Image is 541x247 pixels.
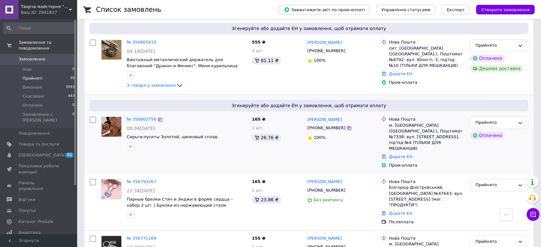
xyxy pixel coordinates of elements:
a: Фото товару [101,39,122,60]
div: Післяплата [389,219,465,225]
span: Замовлення [19,56,45,62]
span: 3093 [66,84,75,90]
div: Нова Пошта [389,116,465,122]
div: [PHONE_NUMBER] [306,186,347,195]
div: м. [GEOGRAPHIC_DATA] ([GEOGRAPHIC_DATA].), Поштомат №7338: вул. [STREET_ADDRESS], під’їзд №4 (ТІЛ... [389,123,465,152]
span: Виконані [22,84,42,90]
div: [PHONE_NUMBER] [306,47,347,55]
span: Оплачені [22,102,43,108]
img: Фото товару [101,179,121,199]
div: Прийнято [475,238,515,245]
input: Пошук [3,22,75,34]
span: Замовлення з [PERSON_NAME] [22,112,72,123]
span: Відгуки [19,197,35,203]
span: 22:34[DATE] [127,188,155,193]
div: Оплачено [470,131,505,139]
a: № 356805810 [127,40,156,44]
a: Фото товару [101,179,122,199]
span: 39 [70,76,75,81]
span: Замовлення та повідомлення [19,40,77,51]
div: Ваш ID: 2941827 [21,10,77,15]
span: Управління статусами [381,7,430,12]
span: Прийняті [22,76,42,81]
span: Згенеруйте або додайте ЕН у замовлення, щоб отримати оплату [92,25,526,32]
span: [DEMOGRAPHIC_DATA] [19,152,66,158]
span: Завантажити звіт по пром-оплаті [284,7,365,12]
span: Згенеруйте або додайте ЕН у замовлення, щоб отримати оплату [92,102,526,109]
a: № 356771169 [127,236,156,241]
span: Аналітика [19,230,41,235]
span: 04:16[DATE] [127,49,155,54]
span: 555 ₴ [252,40,266,44]
img: Фото товару [101,40,121,60]
span: 3 товара у замовленні [127,83,176,88]
div: смт. [GEOGRAPHIC_DATA] ([GEOGRAPHIC_DATA].), Поштомат №8792: вул. Юності, 3, під'їзд №10 (ТІЛЬКИ ... [389,45,465,69]
button: Чат з покупцем [527,208,539,221]
button: Експорт [442,5,470,14]
a: Винтажный металлический держатель для благовоний "Дракон и Феникс". Мини-курильница 3.9*3.2 см [127,57,238,74]
a: Додати ЕН [389,71,412,76]
div: Прийнято [475,182,515,188]
span: Творча майстерня "WoollyFox" [21,4,69,10]
div: 81.11 ₴ [252,57,281,64]
span: Товари та послуги [19,141,59,147]
span: 0 [72,67,75,72]
span: Створити замовлення [481,7,529,12]
div: Білгород-Дністровський, [GEOGRAPHIC_DATA] №47643: вул. [STREET_ADDRESS] (маг. "ПРОДУКТИ") [389,185,465,208]
div: Оплачено [470,54,505,62]
div: Прийнято [475,42,515,49]
button: Створити замовлення [476,5,535,14]
span: 165 ₴ [252,179,266,184]
span: Експорт [447,7,465,12]
span: 100% [314,135,326,140]
a: Серьги-пусеты Золотой, цинковый сплав. [127,134,219,139]
span: 0 [72,102,75,108]
a: Створити замовлення [470,7,535,12]
span: Каталог ProSale [19,219,53,225]
span: 00:34[DATE] [127,126,155,131]
div: 23.86 ₴ [252,196,281,203]
div: Нова Пошта [389,179,465,185]
a: [PERSON_NAME] [307,235,342,242]
a: 3 товара у замовленні [127,83,183,88]
div: Прийнято [475,119,515,126]
span: Без рейтингу [314,197,343,202]
h1: Список замовлень [96,6,161,13]
span: Скасовані [22,93,44,99]
span: 165 ₴ [252,117,266,122]
span: Панель управління [19,180,59,192]
div: Нова Пошта [389,39,465,45]
span: Показники роботи компанії [19,163,59,175]
span: 51 [66,152,74,158]
span: 1 шт. [252,125,263,130]
a: [PERSON_NAME] [307,179,342,185]
div: Пром-оплата [389,163,465,168]
span: 100% [314,58,326,63]
span: 155 ₴ [252,236,266,241]
span: 443 [68,93,75,99]
div: Нова Пошта [389,235,465,241]
div: [PHONE_NUMBER] [306,124,347,132]
span: Повідомлення [19,131,50,136]
button: Управління статусами [376,5,435,14]
a: Додати ЕН [389,211,412,216]
a: № 356802756 [127,117,156,122]
a: Парные брелки Стич и Энджи в форме сердца – набор 2 шт. | Брелки из нержавеющей стали [127,197,233,208]
a: [PERSON_NAME] [307,40,342,46]
a: Додати ЕН [389,154,412,159]
span: 0 [72,112,75,123]
span: Покупці [19,208,36,213]
a: № 356793267 [127,179,156,184]
span: Нові [22,67,32,72]
a: Фото товару [101,116,122,137]
span: 3 шт. [252,48,263,53]
img: Фото товару [101,117,121,137]
div: 26.76 ₴ [252,134,281,141]
div: Дешева доставка [470,65,523,72]
div: Пром-оплата [389,80,465,85]
a: [PERSON_NAME] [307,117,342,123]
span: 1 шт. [252,188,263,193]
